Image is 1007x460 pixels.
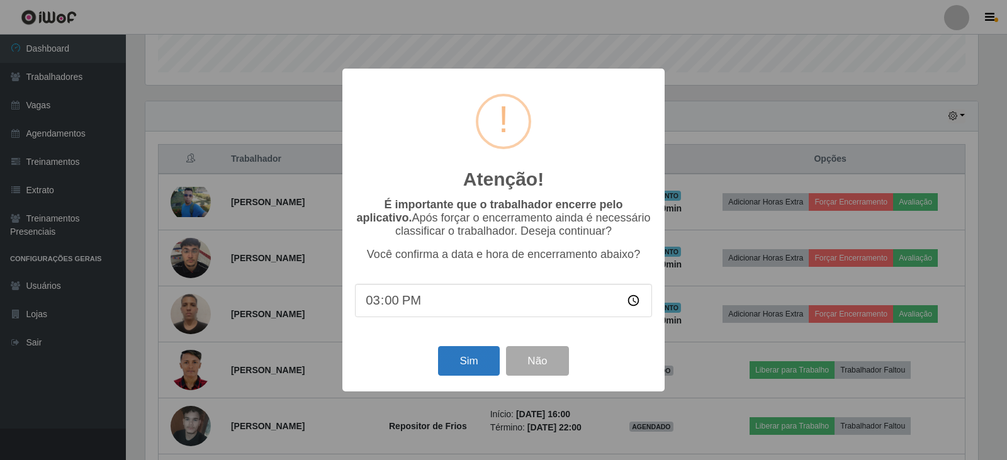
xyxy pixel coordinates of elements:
button: Sim [438,346,499,376]
p: Você confirma a data e hora de encerramento abaixo? [355,248,652,261]
p: Após forçar o encerramento ainda é necessário classificar o trabalhador. Deseja continuar? [355,198,652,238]
button: Não [506,346,568,376]
h2: Atenção! [463,168,544,191]
b: É importante que o trabalhador encerre pelo aplicativo. [356,198,622,224]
